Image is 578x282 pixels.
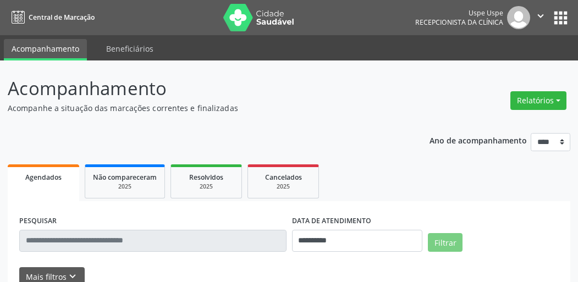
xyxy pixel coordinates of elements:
[189,173,223,182] span: Resolvidos
[256,183,311,191] div: 2025
[29,13,95,22] span: Central de Marcação
[25,173,62,182] span: Agendados
[535,10,547,22] i: 
[415,8,503,18] div: Uspe Uspe
[430,133,527,147] p: Ano de acompanhamento
[551,8,570,27] button: apps
[292,213,371,230] label: DATA DE ATENDIMENTO
[19,213,57,230] label: PESQUISAR
[93,183,157,191] div: 2025
[510,91,566,110] button: Relatórios
[98,39,161,58] a: Beneficiários
[8,8,95,26] a: Central de Marcação
[8,75,401,102] p: Acompanhamento
[507,6,530,29] img: img
[4,39,87,60] a: Acompanhamento
[428,233,463,252] button: Filtrar
[530,6,551,29] button: 
[93,173,157,182] span: Não compareceram
[179,183,234,191] div: 2025
[8,102,401,114] p: Acompanhe a situação das marcações correntes e finalizadas
[265,173,302,182] span: Cancelados
[415,18,503,27] span: Recepcionista da clínica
